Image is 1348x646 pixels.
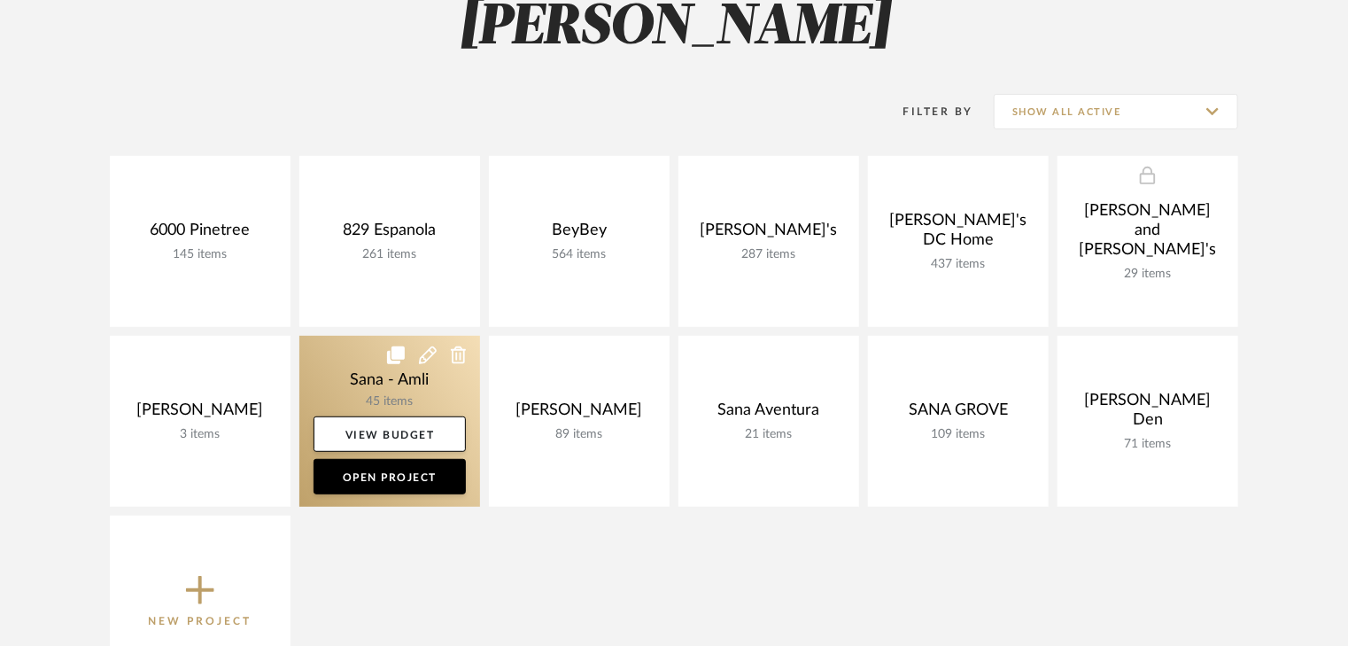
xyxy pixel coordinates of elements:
[693,401,845,427] div: Sana Aventura
[882,211,1034,257] div: [PERSON_NAME]'s DC Home
[503,401,655,427] div: [PERSON_NAME]
[314,221,466,247] div: 829 Espanola
[1072,437,1224,452] div: 71 items
[124,427,276,442] div: 3 items
[503,247,655,262] div: 564 items
[882,401,1034,427] div: SANA GROVE
[1072,267,1224,282] div: 29 items
[314,459,466,494] a: Open Project
[124,221,276,247] div: 6000 Pinetree
[124,247,276,262] div: 145 items
[693,247,845,262] div: 287 items
[1072,201,1224,267] div: [PERSON_NAME] and [PERSON_NAME]'s
[314,416,466,452] a: View Budget
[124,401,276,427] div: [PERSON_NAME]
[1072,391,1224,437] div: [PERSON_NAME] Den
[882,427,1034,442] div: 109 items
[693,427,845,442] div: 21 items
[880,103,973,121] div: Filter By
[314,247,466,262] div: 261 items
[882,257,1034,272] div: 437 items
[503,221,655,247] div: BeyBey
[503,427,655,442] div: 89 items
[149,612,252,630] p: New Project
[693,221,845,247] div: [PERSON_NAME]'s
